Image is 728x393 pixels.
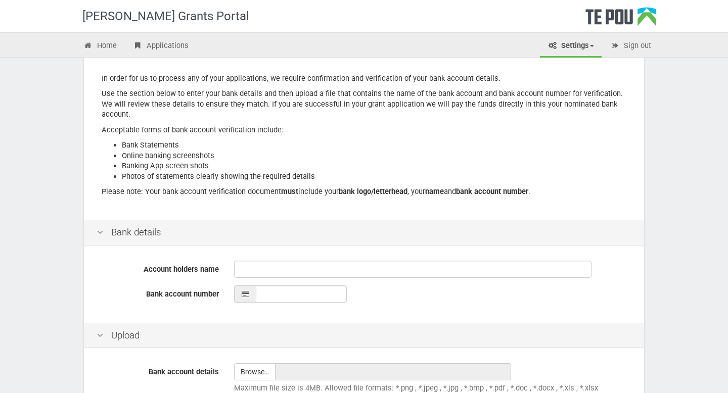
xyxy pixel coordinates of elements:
[102,125,626,135] p: Acceptable forms of bank account verification include:
[84,323,644,349] div: Upload
[125,35,196,58] a: Applications
[122,151,626,161] li: Online banking screenshots
[146,289,219,299] span: Bank account number
[603,35,659,58] a: Sign out
[585,7,656,32] div: Te Pou Logo
[456,187,528,196] b: bank account number
[339,187,407,196] b: bank logo/letterhead
[102,186,626,197] p: Please note: Your bank account verification document include your , your and .
[144,265,219,274] span: Account holders name
[122,140,626,151] li: Bank Statements
[84,220,644,245] div: Bank details
[540,35,602,58] a: Settings
[102,73,626,84] p: In order for us to process any of your applications, we require confirmation and verification of ...
[102,88,626,120] p: Use the section below to enter your bank details and then upload a file that contains the name of...
[76,35,124,58] a: Home
[122,161,626,171] li: Banking App screen shots
[425,187,444,196] b: name
[281,187,298,196] b: must
[234,363,276,380] span: Browse…
[149,367,219,376] span: Bank account details
[122,171,626,182] li: Photos of statements clearly showing the required details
